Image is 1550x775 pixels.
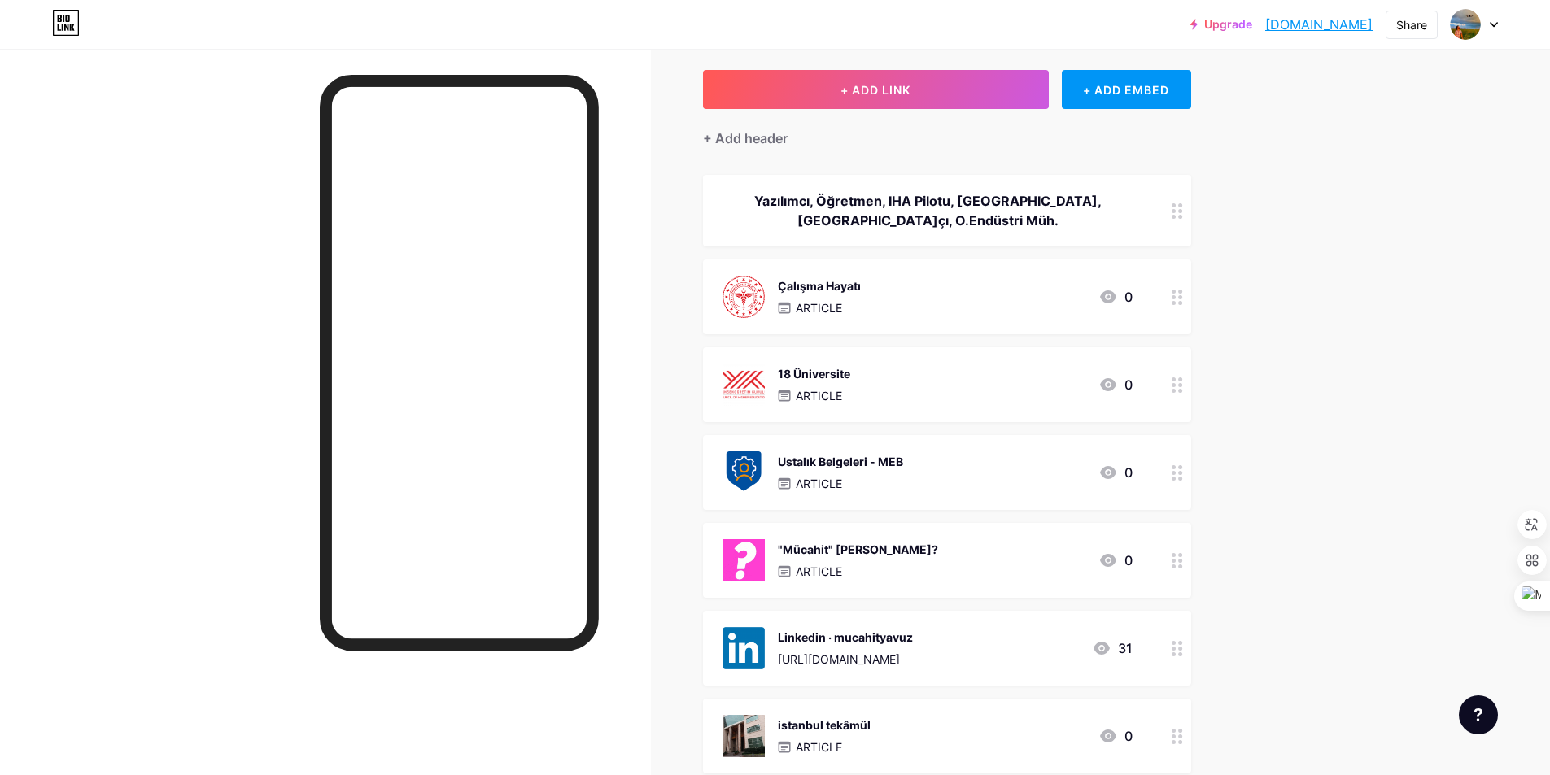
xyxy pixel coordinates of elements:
[778,277,861,294] div: Çalışma Hayatı
[796,563,842,580] p: ARTICLE
[778,365,850,382] div: 18 Üniversite
[778,716,871,734] div: istanbul tekâmül
[723,364,765,406] img: 18 Üniversite
[840,83,910,97] span: + ADD LINK
[723,191,1133,230] div: Yazılımcı, Öğretmen, IHA Pilotu, [GEOGRAPHIC_DATA], [GEOGRAPHIC_DATA]çı, O.Endüstri Müh.
[778,629,913,646] div: Linkedin · mucahityavuz
[778,651,913,668] div: [URL][DOMAIN_NAME]
[796,475,842,492] p: ARTICLE
[796,738,842,755] p: ARTICLE
[1450,9,1481,40] img: mucahityavuz
[723,276,765,318] img: Çalışma Hayatı
[1190,18,1252,31] a: Upgrade
[1092,638,1133,658] div: 31
[1098,551,1133,570] div: 0
[1098,375,1133,394] div: 0
[723,451,765,494] img: Ustalık Belgeleri - MEB
[1098,463,1133,482] div: 0
[1098,287,1133,307] div: 0
[1098,726,1133,746] div: 0
[778,541,938,558] div: "Mücahit" [PERSON_NAME]?
[778,453,903,470] div: Ustalık Belgeleri - MEB
[723,627,765,669] img: Linkedin · mucahityavuz
[796,387,842,404] p: ARTICLE
[723,715,765,757] img: istanbul tekâmül
[1396,16,1427,33] div: Share
[1062,70,1191,109] div: + ADD EMBED
[796,299,842,316] p: ARTICLE
[1265,15,1373,34] a: [DOMAIN_NAME]
[703,70,1049,109] button: + ADD LINK
[703,128,788,148] div: + Add header
[723,539,765,581] img: "Mücahit" kim?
